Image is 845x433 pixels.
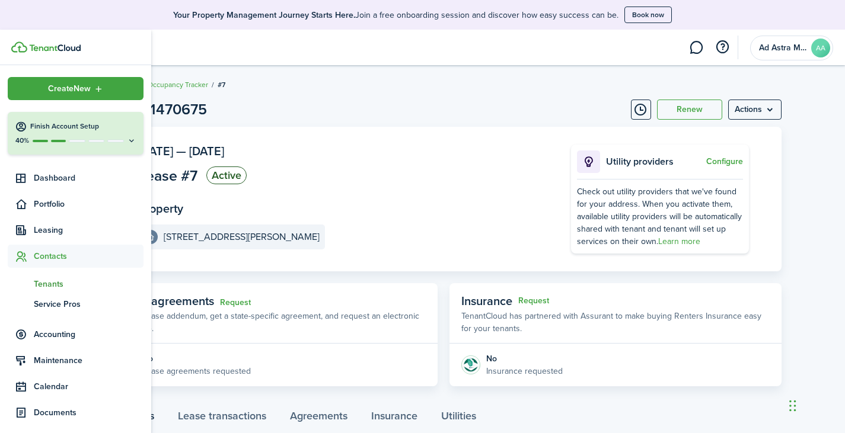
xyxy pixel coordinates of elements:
[685,33,707,63] a: Messaging
[138,202,183,216] panel-main-title: Property
[176,142,186,160] span: —
[518,296,549,306] button: Request
[789,388,796,424] div: Drag
[48,85,91,93] span: Create New
[728,100,782,120] menu-btn: Actions
[728,100,782,120] button: Open menu
[786,376,845,433] iframe: Chat Widget
[34,198,144,210] span: Portfolio
[706,157,743,166] button: Configure
[142,365,251,377] p: Lease agreements requested
[8,166,144,190] a: Dashboard
[8,77,144,100] button: Open menu
[34,224,144,236] span: Leasing
[631,100,651,120] button: Timeline
[218,79,225,90] span: #7
[30,121,136,131] h4: Finish Account Setup
[8,112,144,155] button: Finish Account Setup40%
[142,352,251,365] div: No
[29,44,81,52] img: TenantCloud
[34,278,144,290] span: Tenants
[34,380,144,393] span: Calendar
[8,294,144,314] a: Service Pros
[138,142,173,160] span: [DATE]
[173,9,618,21] p: Join a free onboarding session and discover how easy success can be.
[486,352,563,365] div: No
[712,37,732,57] button: Open resource center
[486,365,563,377] p: Insurance requested
[129,98,207,121] h1: No.1470675
[11,41,27,53] img: TenantCloud
[658,235,700,248] a: Learn more
[34,298,144,310] span: Service Pros
[624,7,672,23] button: Book now
[577,185,743,248] div: Check out utility providers that we've found for your address. When you activate them, available ...
[173,9,355,21] b: Your Property Management Journey Starts Here.
[34,406,144,419] span: Documents
[811,39,830,57] avatar-text: AA
[34,172,144,184] span: Dashboard
[117,292,214,310] span: Lease agreements
[34,354,144,367] span: Maintenance
[117,310,426,335] p: Build a lease addendum, get a state-specific agreement, and request an electronic signature.
[206,166,247,184] status: Active
[461,355,480,374] img: Insurance protection
[461,310,770,335] p: TenantCloud has partnered with Assurant to make buying Renters Insurance easy for your tenants.
[461,292,512,310] span: Insurance
[220,298,251,307] a: Request
[657,100,722,120] button: Renew
[164,232,320,242] e-details-info-title: [STREET_ADDRESS][PERSON_NAME]
[138,168,197,183] span: Lease #7
[759,44,806,52] span: Ad Astra Mgmt LLC
[34,250,144,262] span: Contacts
[606,155,703,169] p: Utility providers
[148,79,208,90] a: Occupancy Tracker
[8,274,144,294] a: Tenants
[15,136,30,146] p: 40%
[34,328,144,341] span: Accounting
[189,142,224,160] span: [DATE]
